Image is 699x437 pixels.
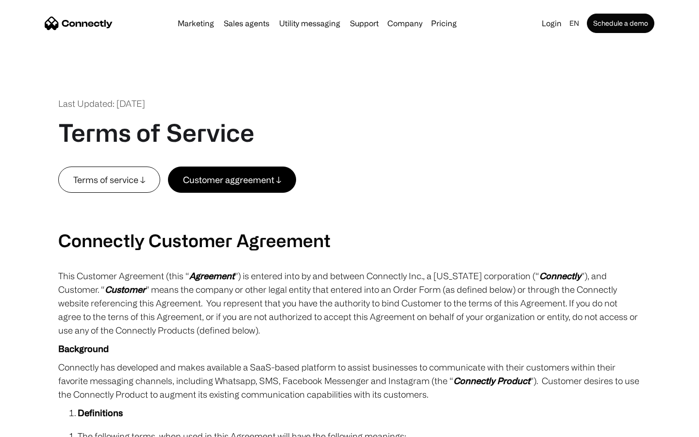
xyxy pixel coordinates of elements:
[10,419,58,434] aside: Language selected: English
[189,271,234,281] em: Agreement
[19,420,58,434] ul: Language list
[174,19,218,27] a: Marketing
[73,173,145,186] div: Terms of service ↓
[587,14,654,33] a: Schedule a demo
[105,285,146,294] em: Customer
[58,344,109,353] strong: Background
[346,19,383,27] a: Support
[58,118,254,147] h1: Terms of Service
[183,173,281,186] div: Customer aggreement ↓
[453,376,530,386] em: Connectly Product
[539,271,581,281] em: Connectly
[275,19,344,27] a: Utility messaging
[58,269,641,337] p: This Customer Agreement (this “ ”) is entered into by and between Connectly Inc., a [US_STATE] co...
[58,230,641,251] h2: Connectly Customer Agreement
[427,19,461,27] a: Pricing
[538,17,566,30] a: Login
[220,19,273,27] a: Sales agents
[58,193,641,206] p: ‍
[58,211,641,225] p: ‍
[387,17,422,30] div: Company
[58,360,641,401] p: Connectly has developed and makes available a SaaS-based platform to assist businesses to communi...
[78,408,123,418] strong: Definitions
[58,97,145,110] div: Last Updated: [DATE]
[569,17,579,30] div: en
